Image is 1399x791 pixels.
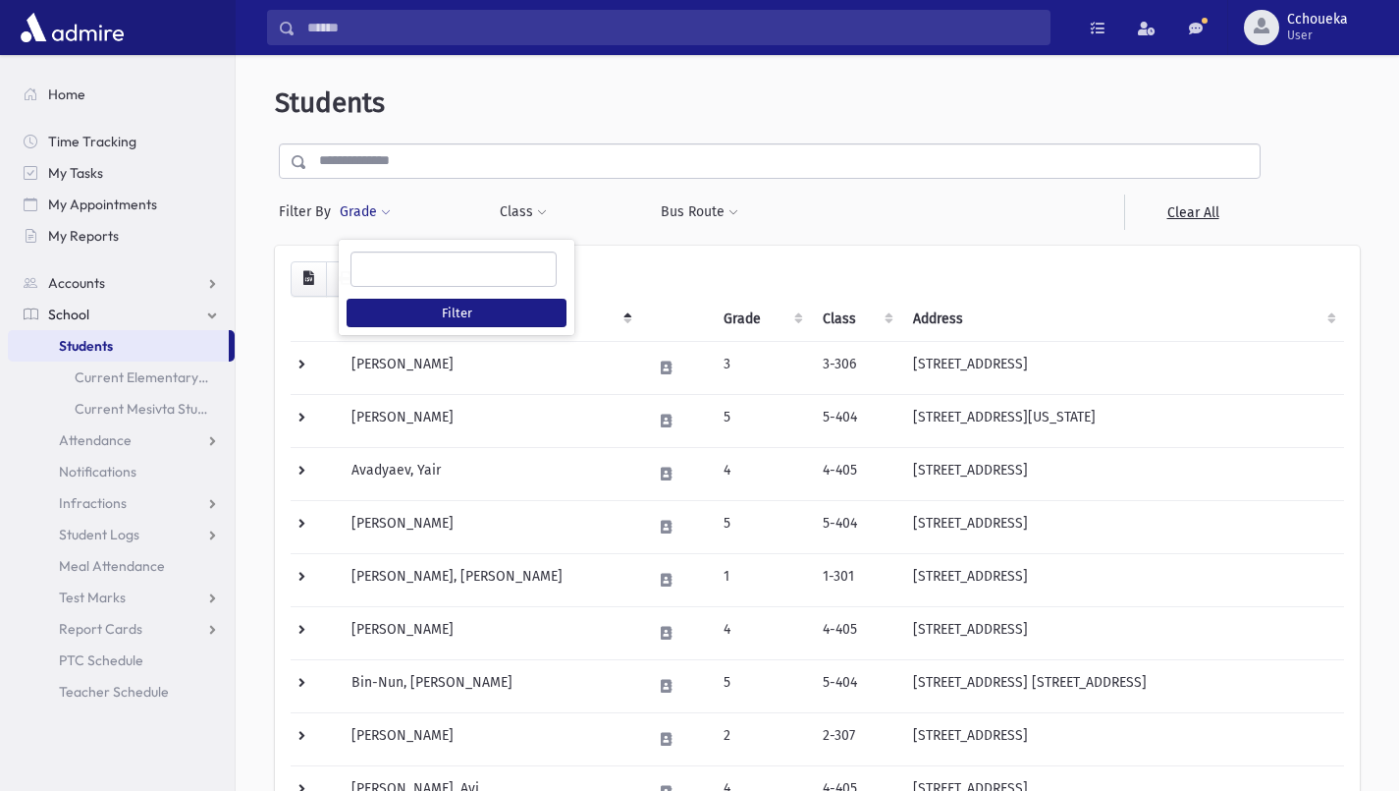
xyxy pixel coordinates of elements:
[811,712,901,765] td: 2-307
[340,341,640,394] td: [PERSON_NAME]
[340,659,640,712] td: Bin-Nun, [PERSON_NAME]
[8,613,235,645] a: Report Cards
[1124,195,1261,230] a: Clear All
[59,494,127,512] span: Infractions
[712,297,812,342] th: Grade: activate to sort column ascending
[712,606,812,659] td: 4
[59,431,132,449] span: Attendance
[901,297,1344,342] th: Address: activate to sort column ascending
[340,553,640,606] td: [PERSON_NAME], [PERSON_NAME]
[8,582,235,613] a: Test Marks
[59,589,126,606] span: Test Marks
[291,261,327,297] button: CSV
[340,447,640,500] td: Avadyaev, Yair
[8,550,235,582] a: Meal Attendance
[901,553,1344,606] td: [STREET_ADDRESS]
[901,659,1344,712] td: [STREET_ADDRESS] [STREET_ADDRESS]
[712,341,812,394] td: 3
[48,274,105,292] span: Accounts
[811,659,901,712] td: 5-404
[59,526,139,543] span: Student Logs
[59,620,142,638] span: Report Cards
[59,337,113,355] span: Students
[8,189,235,220] a: My Appointments
[901,500,1344,553] td: [STREET_ADDRESS]
[48,133,136,150] span: Time Tracking
[16,8,129,47] img: AdmirePro
[8,157,235,189] a: My Tasks
[811,500,901,553] td: 5-404
[811,606,901,659] td: 4-405
[296,10,1049,45] input: Search
[660,195,739,230] button: Bus Route
[8,645,235,676] a: PTC Schedule
[1287,28,1348,43] span: User
[901,447,1344,500] td: [STREET_ADDRESS]
[8,362,235,393] a: Current Elementary Students
[326,261,365,297] button: Print
[712,712,812,765] td: 2
[48,85,85,103] span: Home
[8,267,235,299] a: Accounts
[8,79,235,110] a: Home
[340,500,640,553] td: [PERSON_NAME]
[8,676,235,707] a: Teacher Schedule
[347,299,566,327] button: Filter
[340,712,640,765] td: [PERSON_NAME]
[59,651,143,669] span: PTC Schedule
[340,394,640,447] td: [PERSON_NAME]
[811,447,901,500] td: 4-405
[811,394,901,447] td: 5-404
[901,341,1344,394] td: [STREET_ADDRESS]
[8,424,235,456] a: Attendance
[8,487,235,519] a: Infractions
[901,606,1344,659] td: [STREET_ADDRESS]
[712,394,812,447] td: 5
[8,456,235,487] a: Notifications
[59,463,136,480] span: Notifications
[901,712,1344,765] td: [STREET_ADDRESS]
[48,306,89,323] span: School
[275,86,385,119] span: Students
[8,126,235,157] a: Time Tracking
[8,330,229,362] a: Students
[499,195,548,230] button: Class
[712,447,812,500] td: 4
[8,220,235,252] a: My Reports
[48,227,119,245] span: My Reports
[48,196,157,213] span: My Appointments
[712,500,812,553] td: 5
[48,164,103,182] span: My Tasks
[1287,12,1348,28] span: Cchoueka
[8,393,235,424] a: Current Mesivta Students
[811,341,901,394] td: 3-306
[340,606,640,659] td: [PERSON_NAME]
[811,553,901,606] td: 1-301
[811,297,901,342] th: Class: activate to sort column ascending
[712,659,812,712] td: 5
[8,519,235,550] a: Student Logs
[8,299,235,330] a: School
[279,201,339,222] span: Filter By
[59,557,165,575] span: Meal Attendance
[59,683,169,701] span: Teacher Schedule
[712,553,812,606] td: 1
[339,195,392,230] button: Grade
[901,394,1344,447] td: [STREET_ADDRESS][US_STATE]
